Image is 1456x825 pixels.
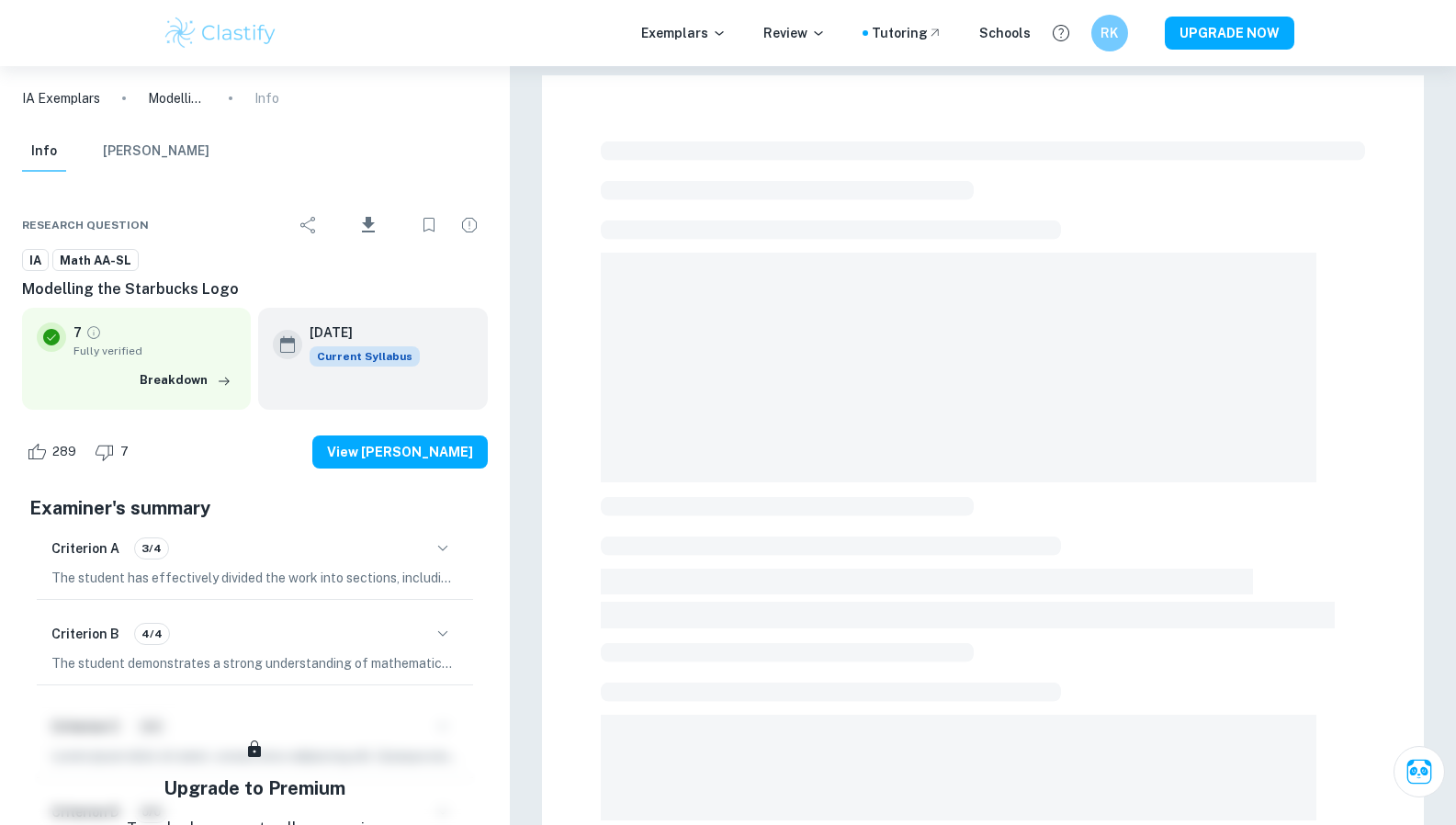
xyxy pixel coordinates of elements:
div: This exemplar is based on the current syllabus. Feel free to refer to it for inspiration/ideas wh... [310,346,420,367]
div: Dislike [90,437,139,467]
div: Bookmark [411,207,447,243]
h6: RK [1099,23,1120,43]
div: Report issue [451,207,488,243]
a: IA Exemplars [22,88,100,108]
button: UPGRADE NOW [1165,17,1294,50]
p: Review [763,23,826,43]
p: The student demonstrates a strong understanding of mathematical notation, symbols, and terminolog... [51,653,458,673]
h5: Examiner's summary [29,494,480,522]
span: 289 [42,443,86,461]
button: View [PERSON_NAME] [312,435,488,469]
p: Exemplars [641,23,727,43]
div: Download [331,201,407,249]
span: IA [23,252,48,270]
p: Info [254,88,279,108]
a: IA [22,249,49,272]
h6: Criterion A [51,538,119,559]
h6: Modelling the Starbucks Logo [22,278,488,300]
button: [PERSON_NAME] [103,131,209,172]
a: Schools [979,23,1031,43]
h6: Criterion B [51,624,119,644]
a: Math AA-SL [52,249,139,272]
h6: [DATE] [310,322,405,343]
span: 7 [110,443,139,461]
span: 3/4 [135,540,168,557]
p: Modelling the Starbucks Logo [148,88,207,108]
p: The student has effectively divided the work into sections, including introduction, main body, an... [51,568,458,588]
span: Fully verified [73,343,236,359]
a: Grade fully verified [85,324,102,341]
img: Clastify logo [163,15,279,51]
button: RK [1091,15,1128,51]
p: 7 [73,322,82,343]
span: Math AA-SL [53,252,138,270]
div: Like [22,437,86,467]
span: Research question [22,217,149,233]
button: Ask Clai [1394,746,1445,797]
button: Help and Feedback [1045,17,1077,49]
button: Info [22,131,66,172]
div: Share [290,207,327,243]
a: Tutoring [872,23,942,43]
h5: Upgrade to Premium [164,774,345,802]
span: 4/4 [135,626,169,642]
button: Breakdown [135,367,236,394]
span: Current Syllabus [310,346,420,367]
